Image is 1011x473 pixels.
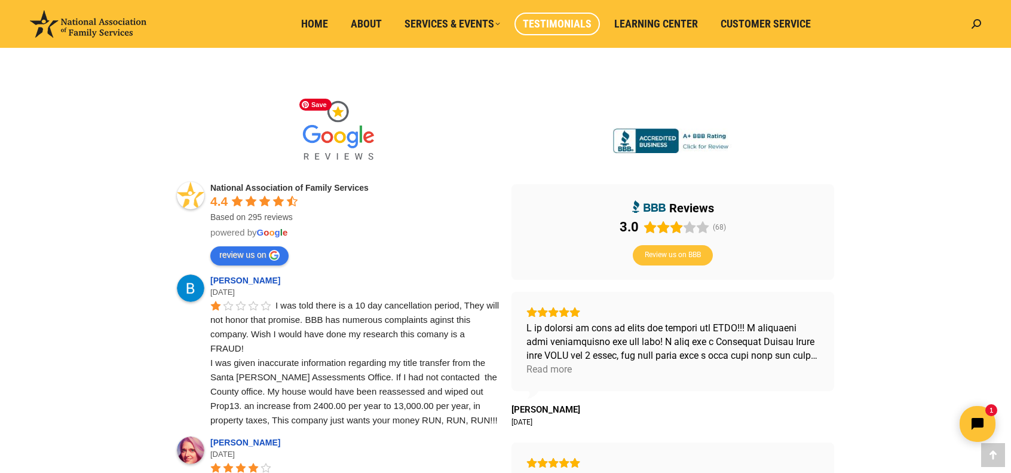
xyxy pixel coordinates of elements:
div: Read more [526,362,572,376]
div: [DATE] [511,417,532,427]
span: G [257,227,264,237]
a: Learning Center [606,13,706,35]
a: Review by Suzanne W [511,404,580,415]
a: [PERSON_NAME] [210,438,284,447]
span: Home [301,17,328,30]
span: Review us on BBB [645,251,701,260]
img: Accredited A+ with Better Business Bureau [613,129,733,154]
span: Services & Events [405,17,500,30]
span: o [269,227,274,237]
a: Home [293,13,336,35]
div: Based on 295 reviews [210,211,500,223]
a: About [342,13,390,35]
div: L ip dolorsi am cons ad elits doe tempori utl ETDO!!! M aliquaeni admi veniamquisno exe ull labo!... [526,321,819,362]
span: About [351,17,382,30]
span: l [280,227,283,237]
span: o [264,227,269,237]
img: Google Reviews [293,93,383,170]
div: powered by [210,227,500,239]
img: National Association of Family Services [30,10,146,38]
a: Customer Service [712,13,819,35]
a: review us on [210,246,289,266]
a: [PERSON_NAME] [210,276,284,285]
div: reviews [669,200,714,216]
span: [PERSON_NAME] [511,404,580,415]
span: 4.4 [210,194,228,208]
div: 3.0 [620,219,639,236]
span: Testimonials [523,17,592,30]
div: Rating: 3.0 out of 5 [620,219,709,236]
div: Rating: 5.0 out of 5 [526,457,819,468]
div: [DATE] [210,448,500,460]
a: Testimonials [514,13,600,35]
span: I was told there is a 10 day cancellation period, They will not honor that promise. BBB has numer... [210,300,501,425]
span: g [275,227,280,237]
span: Save [299,99,332,111]
span: Customer Service [721,17,811,30]
span: (68) [713,223,726,231]
button: Review us on BBB [633,245,713,266]
span: Learning Center [614,17,698,30]
div: Rating: 5.0 out of 5 [526,307,819,318]
a: National Association of Family Services [210,183,369,193]
span: e [283,227,287,237]
div: [DATE] [210,286,500,298]
iframe: Tidio Chat [800,396,1006,452]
